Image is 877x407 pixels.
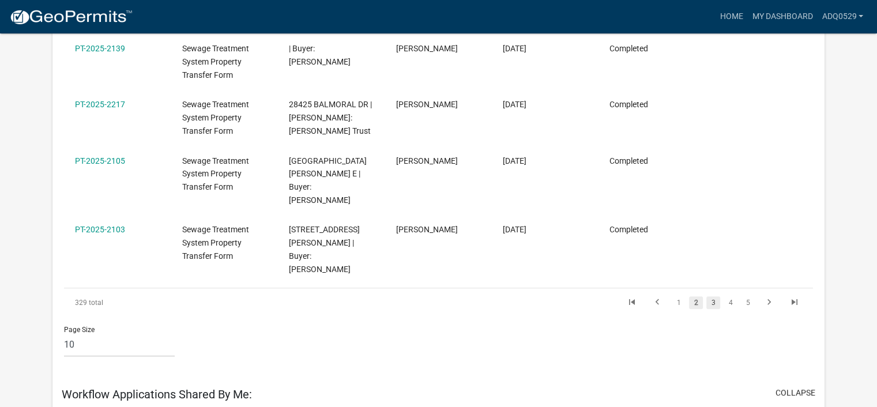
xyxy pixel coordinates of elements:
li: page 1 [670,293,687,312]
h5: Workflow Applications Shared By Me: [62,387,252,401]
span: Sewage Treatment System Property Transfer Form [182,156,249,192]
span: 08/20/2025 [503,100,526,109]
span: Completed [609,156,648,165]
span: Angela Quam [396,100,458,109]
li: page 4 [722,293,739,312]
a: Home [715,6,747,28]
a: 1 [672,296,686,309]
span: Sewage Treatment System Property Transfer Form [182,225,249,261]
a: My Dashboard [747,6,817,28]
span: Angela Quam [396,156,458,165]
span: Completed [609,44,648,53]
span: 28425 BALMORAL DR | Buyer: Pamela Troftgruben Trust [289,100,372,135]
a: 5 [741,296,755,309]
a: adq0529 [817,6,868,28]
span: Completed [609,225,648,234]
a: PT-2025-2139 [75,44,125,53]
div: 329 total [64,288,212,317]
li: page 3 [705,293,722,312]
a: 4 [724,296,737,309]
a: go to last page [784,296,806,309]
span: 702 JUNIUS AVE E | Buyer: Linnea Benson [289,156,367,205]
span: 08/18/2025 [503,156,526,165]
li: page 2 [687,293,705,312]
span: Sewage Treatment System Property Transfer Form [182,44,249,80]
span: Angela Quam [396,225,458,234]
a: PT-2025-2217 [75,100,125,109]
a: 2 [689,296,703,309]
span: Angela Quam [396,44,458,53]
span: 08/18/2025 [503,225,526,234]
li: page 5 [739,293,756,312]
a: go to first page [621,296,643,309]
span: Completed [609,100,648,109]
span: Sewage Treatment System Property Transfer Form [182,100,249,135]
a: PT-2025-2103 [75,225,125,234]
span: 516 GUSTAVUS AVE E | Buyer: Marissa Rundell [289,225,360,273]
span: 08/20/2025 [503,44,526,53]
a: PT-2025-2105 [75,156,125,165]
a: go to next page [758,296,780,309]
button: collapse [776,387,815,399]
a: 3 [706,296,720,309]
span: | Buyer: Alison Hunke [289,44,351,66]
a: go to previous page [646,296,668,309]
